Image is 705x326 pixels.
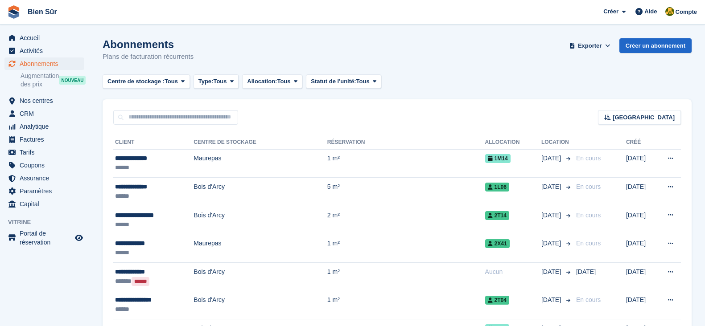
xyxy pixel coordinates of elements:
[20,172,73,184] span: Assurance
[198,77,214,86] span: Type:
[21,72,59,89] span: Augmentation des prix
[4,133,84,146] a: menu
[327,206,485,234] td: 2 m²
[4,198,84,210] a: menu
[4,185,84,197] a: menu
[626,234,654,263] td: [DATE]
[4,120,84,133] a: menu
[59,76,86,85] div: NOUVEAU
[485,239,510,248] span: 2X41
[626,263,654,291] td: [DATE]
[194,149,327,178] td: Maurepas
[568,38,612,53] button: Exporter
[578,41,602,50] span: Exporter
[194,178,327,206] td: Bois d'Arcy
[541,182,563,192] span: [DATE]
[103,38,194,50] h1: Abonnements
[327,291,485,319] td: 1 m²
[4,57,84,70] a: menu
[541,239,563,248] span: [DATE]
[485,296,509,305] span: 2T04
[327,234,485,263] td: 1 m²
[626,291,654,319] td: [DATE]
[194,206,327,234] td: Bois d'Arcy
[194,135,327,150] th: Centre de stockage
[644,7,657,16] span: Aide
[4,146,84,159] a: menu
[327,149,485,178] td: 1 m²
[541,295,563,305] span: [DATE]
[8,218,89,227] span: Vitrine
[165,77,178,86] span: Tous
[485,154,511,163] span: 1M14
[4,45,84,57] a: menu
[327,178,485,206] td: 5 m²
[576,296,601,303] span: En cours
[311,77,356,86] span: Statut de l'unité:
[20,229,73,247] span: Portail de réservation
[485,135,541,150] th: Allocation
[626,135,654,150] th: Créé
[603,7,618,16] span: Créer
[626,206,654,234] td: [DATE]
[4,229,84,247] a: menu
[626,178,654,206] td: [DATE]
[20,133,73,146] span: Factures
[327,135,485,150] th: Réservation
[103,52,194,62] p: Plans de facturation récurrents
[4,172,84,184] a: menu
[194,234,327,263] td: Maurepas
[485,183,509,192] span: 1L06
[20,198,73,210] span: Capital
[20,107,73,120] span: CRM
[247,77,277,86] span: Allocation:
[4,107,84,120] a: menu
[4,159,84,171] a: menu
[213,77,227,86] span: Tous
[194,291,327,319] td: Bois d'Arcy
[619,38,692,53] a: Créer un abonnement
[327,263,485,291] td: 1 m²
[576,268,596,275] span: [DATE]
[113,135,194,150] th: Client
[20,32,73,44] span: Accueil
[21,71,84,89] a: Augmentation des prix NOUVEAU
[541,211,563,220] span: [DATE]
[676,8,697,16] span: Compte
[4,32,84,44] a: menu
[20,159,73,171] span: Coupons
[576,240,601,247] span: En cours
[20,185,73,197] span: Paramètres
[306,74,381,89] button: Statut de l'unité: Tous
[20,57,73,70] span: Abonnements
[24,4,61,19] a: Bien Sûr
[485,267,541,277] div: Aucun
[20,94,73,107] span: Nos centres
[613,113,675,122] span: [GEOGRAPHIC_DATA]
[541,267,563,277] span: [DATE]
[541,154,563,163] span: [DATE]
[7,5,21,19] img: stora-icon-8386f47178a22dfd0bd8f6a31ec36ba5ce8667c1dd55bd0f319d3a0aa187defe.svg
[576,155,601,162] span: En cours
[277,77,290,86] span: Tous
[107,77,165,86] span: Centre de stockage :
[576,212,601,219] span: En cours
[356,77,370,86] span: Tous
[4,94,84,107] a: menu
[242,74,302,89] button: Allocation: Tous
[74,232,84,243] a: Boutique d'aperçu
[103,74,190,89] button: Centre de stockage : Tous
[20,120,73,133] span: Analytique
[20,45,73,57] span: Activités
[576,183,601,190] span: En cours
[194,263,327,291] td: Bois d'Arcy
[194,74,239,89] button: Type: Tous
[20,146,73,159] span: Tarifs
[485,211,509,220] span: 2T14
[541,135,573,150] th: Location
[665,7,674,16] img: Fatima Kelaaoui
[626,149,654,178] td: [DATE]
